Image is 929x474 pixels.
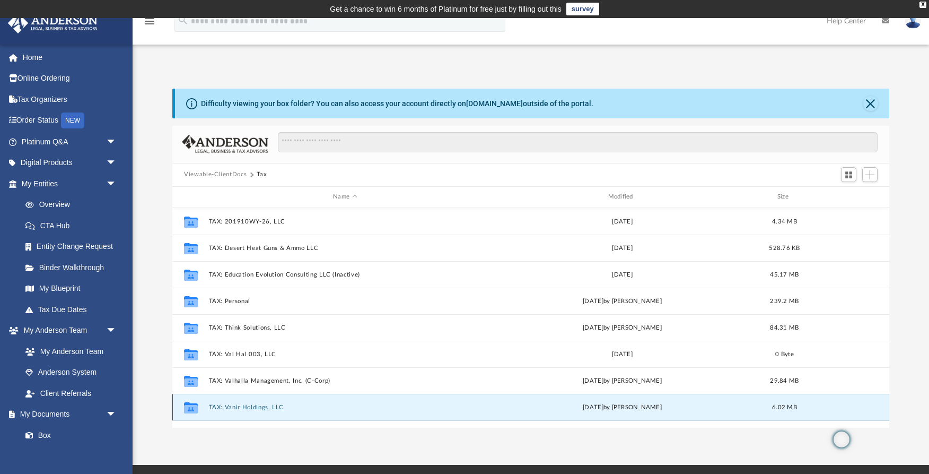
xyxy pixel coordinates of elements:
button: Tax [257,170,267,179]
a: Tax Organizers [7,89,133,110]
a: My Anderson Teamarrow_drop_down [7,320,127,341]
a: My Blueprint [15,278,127,299]
div: [DATE] [486,243,759,253]
a: Overview [15,194,133,216]
div: [DATE] by [PERSON_NAME] [486,402,759,412]
div: Modified [486,192,759,202]
i: search [177,14,189,26]
img: Anderson Advisors Platinum Portal [5,13,101,33]
img: User Pic [905,13,921,29]
a: Client Referrals [15,383,127,404]
span: 528.76 KB [769,245,800,251]
a: Tax Due Dates [15,299,133,320]
button: TAX: Desert Heat Guns & Ammo LLC [209,245,481,252]
div: [DATE] [486,270,759,279]
a: Box [15,425,122,446]
div: Difficulty viewing your box folder? You can also access your account directly on outside of the p... [201,98,593,109]
a: Anderson System [15,362,127,383]
button: TAX: Valhalla Management, Inc. (C-Corp) [209,377,481,384]
div: id [810,192,884,202]
a: My Documentsarrow_drop_down [7,404,127,425]
div: close [919,2,926,8]
div: id [177,192,204,202]
a: Entity Change Request [15,236,133,257]
a: Online Ordering [7,68,133,89]
span: 4.34 MB [772,218,797,224]
a: CTA Hub [15,215,133,236]
button: TAX: 201910WY-26, LLC [209,218,481,225]
span: arrow_drop_down [106,152,127,174]
a: Binder Walkthrough [15,257,133,278]
div: Size [764,192,806,202]
button: Add [862,167,878,182]
span: 45.17 MB [770,271,799,277]
a: Home [7,47,133,68]
a: Order StatusNEW [7,110,133,132]
span: 84.31 MB [770,324,799,330]
a: My Entitiesarrow_drop_down [7,173,133,194]
button: Switch to Grid View [841,167,857,182]
div: grid [172,208,889,428]
div: NEW [61,113,84,128]
span: 6.02 MB [772,404,797,410]
button: TAX: Personal [209,298,481,305]
button: TAX: Education Evolution Consulting LLC (Inactive) [209,271,481,278]
div: [DATE] [486,217,759,226]
span: 29.84 MB [770,377,799,383]
input: Search files and folders [278,132,878,152]
a: [DOMAIN_NAME] [466,99,523,108]
span: arrow_drop_down [106,131,127,153]
i: menu [143,15,156,28]
span: 239.2 MB [770,298,799,304]
div: [DATE] by [PERSON_NAME] [486,323,759,332]
span: arrow_drop_down [106,320,127,342]
span: arrow_drop_down [106,404,127,426]
button: TAX: Val Hal 003, LLC [209,351,481,358]
div: Get a chance to win 6 months of Platinum for free just by filling out this [330,3,562,15]
div: Name [208,192,481,202]
button: Close [863,96,878,111]
button: TAX: Think Solutions, LLC [209,324,481,331]
a: Digital Productsarrow_drop_down [7,152,133,174]
button: Viewable-ClientDocs [184,170,247,179]
span: arrow_drop_down [106,173,127,195]
div: [DATE] by [PERSON_NAME] [486,376,759,385]
span: 0 Byte [775,351,794,357]
a: Platinum Q&Aarrow_drop_down [7,131,133,152]
a: My Anderson Team [15,341,122,362]
div: [DATE] by [PERSON_NAME] [486,296,759,306]
button: TAX: Vanir Holdings, LLC [209,404,481,411]
a: survey [566,3,599,15]
div: [DATE] [486,349,759,359]
a: menu [143,20,156,28]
